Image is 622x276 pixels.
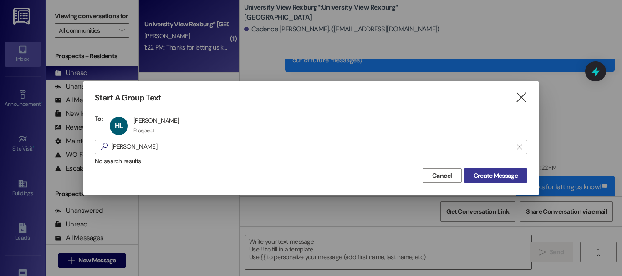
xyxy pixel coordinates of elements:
div: [PERSON_NAME] [133,116,179,125]
span: HL [115,121,123,130]
button: Clear text [512,140,527,154]
div: No search results [95,156,527,166]
h3: To: [95,115,103,123]
i:  [517,143,522,151]
span: Create Message [474,171,518,181]
button: Cancel [423,168,462,183]
i:  [97,142,112,151]
div: Prospect [133,127,154,134]
span: Cancel [432,171,452,181]
i:  [515,93,527,102]
button: Create Message [464,168,527,183]
h3: Start A Group Text [95,93,161,103]
input: Search for any contact or apartment [112,141,512,153]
